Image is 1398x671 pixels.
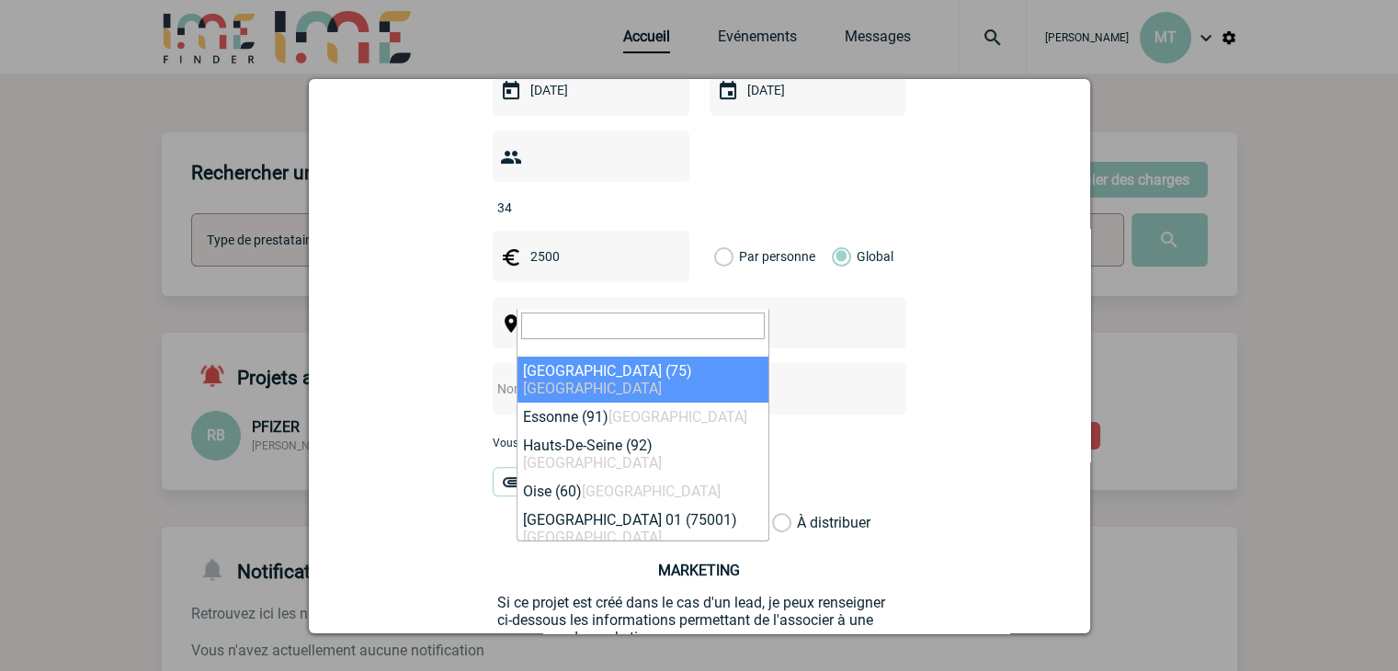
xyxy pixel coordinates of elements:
[523,454,662,472] span: [GEOGRAPHIC_DATA]
[523,529,662,546] span: [GEOGRAPHIC_DATA]
[493,196,665,220] input: Nombre de participants
[493,437,906,449] p: Vous pouvez ajouter une pièce jointe à votre demande
[743,78,869,102] input: Date de fin
[497,594,902,646] p: Si ce projet est créé dans le cas d'un lead, je peux renseigner ci-dessous les informations perme...
[608,408,747,426] span: [GEOGRAPHIC_DATA]
[523,380,662,397] span: [GEOGRAPHIC_DATA]
[582,483,721,500] span: [GEOGRAPHIC_DATA]
[517,357,768,403] li: [GEOGRAPHIC_DATA] (75)
[517,506,768,552] li: [GEOGRAPHIC_DATA] 01 (75001)
[517,477,768,506] li: Oise (60)
[526,245,653,268] input: Budget HT
[493,377,858,401] input: Nom de l'événement
[497,562,902,579] h3: MARKETING
[832,231,844,282] label: Global
[772,514,791,532] label: À distribuer
[517,403,768,431] li: Essonne (91)
[517,431,768,477] li: Hauts-De-Seine (92)
[526,78,653,102] input: Date de début
[714,231,734,282] label: Par personne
